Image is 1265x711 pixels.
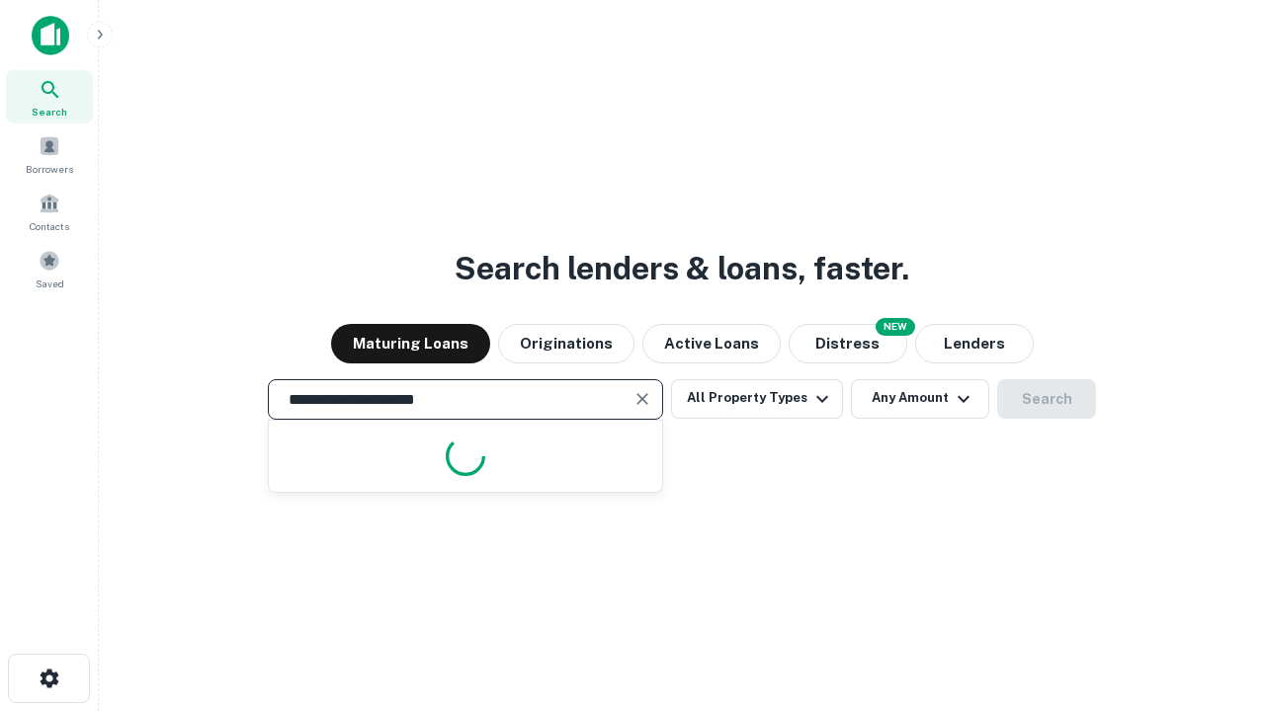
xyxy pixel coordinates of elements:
a: Contacts [6,185,93,238]
span: Saved [36,276,64,291]
button: Active Loans [642,324,781,363]
span: Search [32,104,67,119]
button: Clear [629,385,656,413]
a: Borrowers [6,127,93,181]
img: capitalize-icon.png [32,16,69,55]
h3: Search lenders & loans, faster. [455,245,909,292]
a: Saved [6,242,93,295]
div: NEW [876,318,915,336]
iframe: Chat Widget [1166,553,1265,648]
span: Borrowers [26,161,73,177]
button: Lenders [915,324,1034,363]
button: All Property Types [671,379,843,419]
a: Search [6,70,93,123]
button: Any Amount [851,379,989,419]
span: Contacts [30,218,69,234]
button: Originations [498,324,634,363]
button: Maturing Loans [331,324,490,363]
button: Search distressed loans with lien and other non-mortgage details. [789,324,907,363]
